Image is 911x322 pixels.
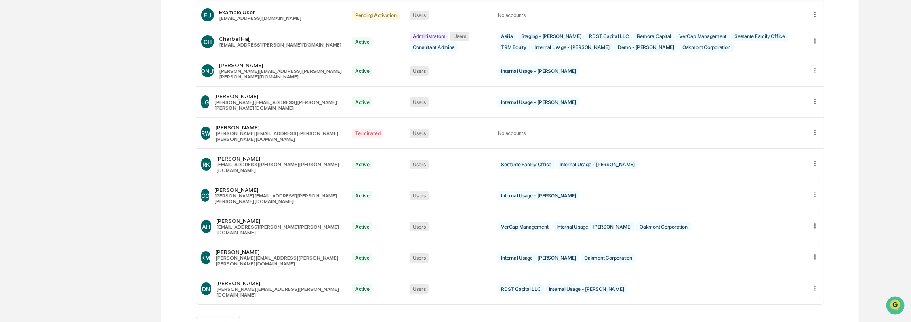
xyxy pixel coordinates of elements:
[216,224,342,235] div: [EMAIL_ADDRESS][PERSON_NAME][PERSON_NAME][DOMAIN_NAME]
[59,166,65,173] div: 🗄️
[8,166,15,173] div: 🖐️
[8,124,21,137] img: Jack Rasmussen
[215,124,342,131] div: [PERSON_NAME]
[352,129,384,138] div: Terminated
[137,64,147,74] button: Start new chat
[352,37,373,47] div: Active
[67,165,100,174] span: Attestations
[410,222,429,231] div: Users
[410,284,429,294] div: Users
[498,222,551,231] div: VerCap Management
[8,182,15,188] div: 🔎
[8,17,147,30] p: How can we help?
[204,12,211,19] span: EU
[219,68,342,80] div: [PERSON_NAME][EMAIL_ADDRESS][PERSON_NAME][PERSON_NAME][DOMAIN_NAME]
[215,131,342,142] div: [PERSON_NAME][EMAIL_ADDRESS][PERSON_NAME][PERSON_NAME][DOMAIN_NAME]
[634,32,675,41] div: Remora Capital
[450,32,469,41] div: Users
[214,100,342,111] div: [PERSON_NAME][EMAIL_ADDRESS][PERSON_NAME][PERSON_NAME][DOMAIN_NAME]
[410,191,429,200] div: Users
[214,193,342,204] div: [PERSON_NAME][EMAIL_ADDRESS][PERSON_NAME][PERSON_NAME][DOMAIN_NAME]
[352,253,373,263] div: Active
[581,253,635,263] div: Oakmont Corporation
[352,222,373,231] div: Active
[216,280,342,286] div: [PERSON_NAME]
[410,66,429,76] div: Users
[498,97,579,107] div: Internal Usage - [PERSON_NAME]
[5,178,54,192] a: 🔎Data Lookup
[25,110,56,117] span: Hajj, Charbel
[498,12,802,18] div: No accounts
[17,62,32,76] img: 8933085812038_c878075ebb4cc5468115_72.jpg
[636,222,690,231] div: Oakmont Corporation
[546,284,627,294] div: Internal Usage - [PERSON_NAME]
[531,42,613,52] div: Internal Usage - [PERSON_NAME]
[58,110,61,117] span: •
[498,160,555,169] div: Sestante Family Office
[215,249,342,255] div: [PERSON_NAME]
[498,66,579,76] div: Internal Usage - [PERSON_NAME]
[216,218,342,224] div: [PERSON_NAME]
[201,192,209,199] span: CC
[352,11,400,20] div: Pending Activation
[214,93,342,100] div: [PERSON_NAME]
[410,42,458,52] div: Consultant Admins
[80,201,98,207] span: Pylon
[614,42,677,52] div: Demo - [PERSON_NAME]
[498,253,579,263] div: Internal Usage - [PERSON_NAME]
[16,165,52,174] span: Preclearance
[216,155,342,162] div: [PERSON_NAME]
[214,186,342,193] div: [PERSON_NAME]
[202,161,210,168] span: RK
[498,32,516,41] div: Asilia
[8,90,54,96] div: Past conversations
[410,129,429,138] div: Users
[62,110,97,117] span: 9 minutes ago
[885,295,907,317] iframe: Open customer support
[518,32,584,41] div: Staging - [PERSON_NAME]
[219,36,341,42] div: Charbel Hajj
[25,132,65,138] span: [PERSON_NAME]
[219,15,301,21] div: [EMAIL_ADDRESS][DOMAIN_NAME]
[410,160,429,169] div: Users
[352,160,373,169] div: Active
[556,160,638,169] div: Internal Usage - [PERSON_NAME]
[57,200,98,207] a: Powered byPylon
[676,32,730,41] div: VerCap Management
[219,62,342,68] div: [PERSON_NAME]
[202,286,210,292] span: DN
[352,191,373,200] div: Active
[185,68,231,74] span: [PERSON_NAME]
[125,88,147,98] button: See all
[498,42,530,52] div: TRM Equity
[410,11,429,20] div: Users
[731,32,788,41] div: Sestante Family Office
[202,99,209,106] span: JG
[216,162,342,173] div: [EMAIL_ADDRESS][PERSON_NAME][PERSON_NAME][DOMAIN_NAME]
[72,132,88,138] span: [DATE]
[586,32,632,41] div: RDST Capital LLC
[553,222,635,231] div: Internal Usage - [PERSON_NAME]
[16,181,51,189] span: Data Lookup
[215,255,342,267] div: [PERSON_NAME][EMAIL_ADDRESS][PERSON_NAME][PERSON_NAME][DOMAIN_NAME]
[679,42,733,52] div: Oakmont Corporation
[55,162,103,177] a: 🗄️Attestations
[67,132,70,138] span: •
[202,223,210,230] span: AH
[219,9,301,15] div: Example User
[204,38,212,45] span: CH
[498,191,579,200] div: Internal Usage - [PERSON_NAME]
[410,32,449,41] div: Administrators
[8,62,23,76] img: 1746055101610-c473b297-6a78-478c-a979-82029cc54cd1
[5,162,55,177] a: 🖐️Preclearance
[498,284,544,294] div: RDST Capital LLC
[36,70,111,76] div: We're available if you need us!
[410,97,429,107] div: Users
[16,132,23,139] img: 1746055101610-c473b297-6a78-478c-a979-82029cc54cd1
[410,253,429,263] div: Users
[352,97,373,107] div: Active
[216,286,342,298] div: [PERSON_NAME][EMAIL_ADDRESS][PERSON_NAME][DOMAIN_NAME]
[219,42,341,48] div: [EMAIL_ADDRESS][PERSON_NAME][DOMAIN_NAME]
